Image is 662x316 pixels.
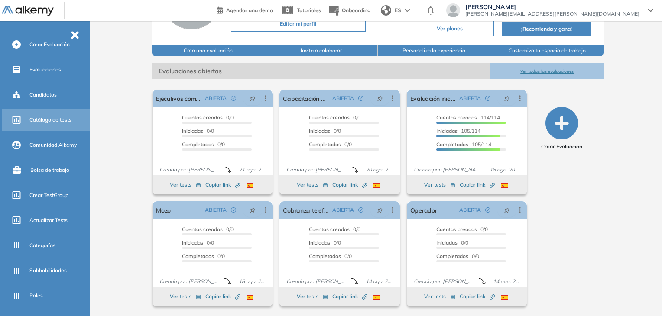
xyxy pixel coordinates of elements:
[436,141,468,148] span: Completados
[226,7,273,13] span: Agendar una demo
[29,41,70,48] span: Crear Evaluación
[182,128,214,134] span: 0/0
[297,180,328,190] button: Ver tests
[358,207,363,213] span: check-circle
[377,95,383,102] span: pushpin
[332,94,354,102] span: ABIERTA
[504,206,510,213] span: pushpin
[297,291,328,302] button: Ver tests
[170,291,201,302] button: Ver tests
[377,206,383,213] span: pushpin
[485,96,490,101] span: check-circle
[460,181,495,189] span: Copiar link
[406,21,494,36] button: Ver planes
[156,90,201,107] a: Ejecutivos comerciales
[29,66,61,74] span: Evaluaciones
[436,128,480,134] span: 105/114
[497,203,516,217] button: pushpin
[541,107,582,151] button: Crear Evaluación
[362,166,396,174] span: 20 ago. 2025
[436,114,500,121] span: 114/114
[342,7,370,13] span: Onboarding
[182,239,214,246] span: 0/0
[485,207,490,213] span: check-circle
[156,277,224,285] span: Creado por: [PERSON_NAME]
[297,7,321,13] span: Tutoriales
[410,166,486,174] span: Creado por: [PERSON_NAME]
[283,201,328,219] a: Cobranza telefónica
[501,183,508,188] img: ESP
[424,291,455,302] button: Ver tests
[250,206,256,213] span: pushpin
[283,90,328,107] a: Capacitación de lideres
[436,239,458,246] span: Iniciadas
[205,291,240,302] button: Copiar link
[541,143,582,151] span: Crear Evaluación
[247,183,253,188] img: ESP
[370,203,389,217] button: pushpin
[29,267,67,274] span: Subhabilidades
[497,91,516,105] button: pushpin
[309,253,341,259] span: Completados
[436,128,458,134] span: Iniciadas
[152,63,490,79] span: Evaluaciones abiertas
[504,95,510,102] span: pushpin
[309,239,330,246] span: Iniciadas
[436,226,477,232] span: Cuentas creadas
[490,277,523,285] span: 14 ago. 2025
[235,166,269,174] span: 21 ago. 2025
[395,6,401,14] span: ES
[182,253,214,259] span: Completados
[459,94,481,102] span: ABIERTA
[405,9,410,12] img: arrow
[156,166,224,174] span: Creado por: [PERSON_NAME]
[309,128,330,134] span: Iniciadas
[332,293,367,300] span: Copiar link
[460,180,495,190] button: Copiar link
[283,277,351,285] span: Creado por: [PERSON_NAME]
[231,207,236,213] span: check-circle
[250,95,256,102] span: pushpin
[410,201,437,219] a: Operador
[490,63,603,79] button: Ver todas las evaluaciones
[182,141,225,148] span: 0/0
[182,253,225,259] span: 0/0
[182,226,234,232] span: 0/0
[29,191,68,199] span: Crear TestGroup
[309,141,341,148] span: Completados
[332,181,367,189] span: Copiar link
[205,180,240,190] button: Copiar link
[410,90,456,107] a: Evaluación inicial IA | Academy | Pomelo
[309,114,360,121] span: 0/0
[243,91,262,105] button: pushpin
[29,91,57,99] span: Candidatos
[436,226,488,232] span: 0/0
[436,253,468,259] span: Completados
[373,183,380,188] img: ESP
[358,96,363,101] span: check-circle
[410,277,479,285] span: Creado por: [PERSON_NAME]
[436,253,479,259] span: 0/0
[205,293,240,300] span: Copiar link
[182,141,214,148] span: Completados
[309,128,341,134] span: 0/0
[182,128,203,134] span: Iniciadas
[309,253,352,259] span: 0/0
[490,45,603,56] button: Customiza tu espacio de trabajo
[373,295,380,300] img: ESP
[217,4,273,15] a: Agendar una demo
[309,239,341,246] span: 0/0
[265,45,378,56] button: Invita a colaborar
[156,201,171,219] a: Mozo
[424,180,455,190] button: Ver tests
[182,114,223,121] span: Cuentas creadas
[231,96,236,101] span: check-circle
[309,226,360,232] span: 0/0
[381,5,391,16] img: world
[328,1,370,20] button: Onboarding
[29,242,55,249] span: Categorías
[502,22,591,36] button: ¡Recomienda y gana!
[152,45,265,56] button: Crea una evaluación
[459,206,481,214] span: ABIERTA
[205,94,227,102] span: ABIERTA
